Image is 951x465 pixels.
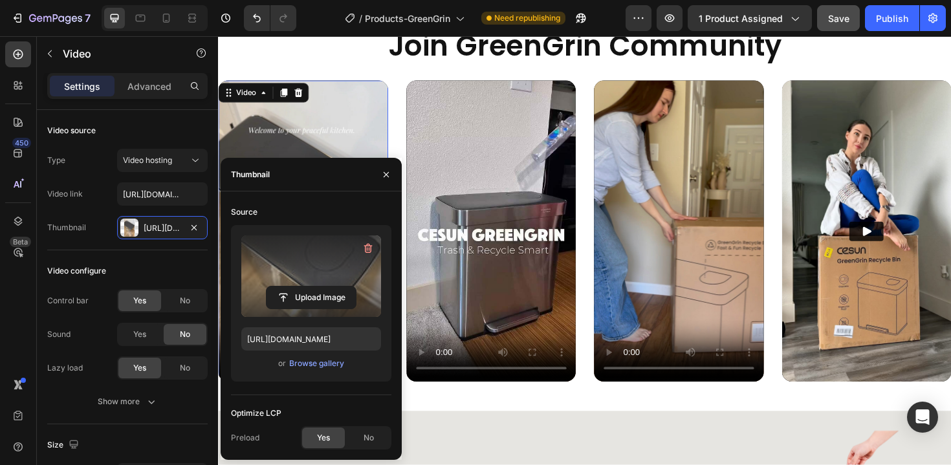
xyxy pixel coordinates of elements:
span: No [364,432,374,444]
div: Optimize LCP [231,407,281,419]
span: Video hosting [123,155,172,165]
div: Sound [47,329,71,340]
button: Publish [865,5,919,31]
span: No [180,362,190,374]
button: Play [668,197,705,217]
span: No [180,329,190,340]
div: Thumbnail [47,222,86,233]
span: 1 product assigned [699,12,783,25]
img: Alt image [597,47,777,366]
video: Video [398,47,578,366]
div: Source [231,206,257,218]
div: Open Intercom Messenger [907,402,938,433]
div: Preload [231,432,259,444]
button: Video hosting [117,149,208,172]
div: Lazy load [47,362,83,374]
div: Show more [98,395,158,408]
button: Show more [47,390,208,413]
span: Yes [133,329,146,340]
div: Browse gallery [289,358,344,369]
p: 7 [85,10,91,26]
div: Publish [876,12,908,25]
button: Save [817,5,860,31]
input: Insert video url here [117,182,208,206]
p: Settings [64,80,100,93]
button: 7 [5,5,96,31]
div: Control bar [47,295,89,307]
p: Advanced [127,80,171,93]
span: Yes [133,362,146,374]
span: Yes [317,432,330,444]
span: Need republishing [494,12,560,24]
button: 1 product assigned [688,5,812,31]
div: Undo/Redo [244,5,296,31]
div: Type [47,155,65,166]
div: Video link [47,188,83,200]
div: Thumbnail [231,169,270,180]
div: Beta [10,237,31,247]
span: Save [828,13,849,24]
iframe: Design area [218,36,951,465]
p: Video [63,46,173,61]
div: Size [47,437,82,454]
span: / [359,12,362,25]
input: https://example.com/image.jpg [241,327,381,351]
span: Yes [133,295,146,307]
div: [URL][DOMAIN_NAME] [144,222,181,234]
span: No [180,295,190,307]
div: Video source [47,125,96,136]
button: Upload Image [266,286,356,309]
button: Browse gallery [289,357,345,370]
div: Video configure [47,265,106,277]
div: 450 [12,138,31,148]
span: or [278,356,286,371]
span: Products-GreenGrin [365,12,450,25]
